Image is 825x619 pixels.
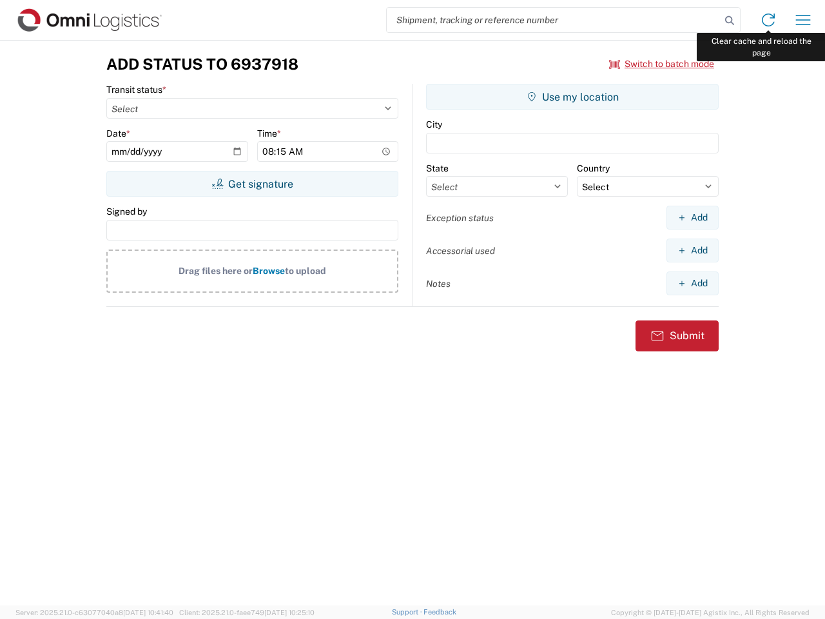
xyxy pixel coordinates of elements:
label: State [426,162,449,174]
button: Add [666,271,719,295]
label: City [426,119,442,130]
h3: Add Status to 6937918 [106,55,298,74]
span: Server: 2025.21.0-c63077040a8 [15,609,173,616]
button: Switch to batch mode [609,54,714,75]
span: Copyright © [DATE]-[DATE] Agistix Inc., All Rights Reserved [611,607,810,618]
button: Get signature [106,171,398,197]
span: to upload [285,266,326,276]
span: [DATE] 10:41:40 [123,609,173,616]
a: Feedback [423,608,456,616]
label: Accessorial used [426,245,495,257]
button: Use my location [426,84,719,110]
span: [DATE] 10:25:10 [264,609,315,616]
label: Signed by [106,206,147,217]
label: Exception status [426,212,494,224]
button: Add [666,206,719,230]
a: Support [392,608,424,616]
label: Date [106,128,130,139]
span: Client: 2025.21.0-faee749 [179,609,315,616]
label: Time [257,128,281,139]
button: Submit [636,320,719,351]
span: Browse [253,266,285,276]
label: Transit status [106,84,166,95]
button: Add [666,239,719,262]
span: Drag files here or [179,266,253,276]
input: Shipment, tracking or reference number [387,8,721,32]
label: Notes [426,278,451,290]
label: Country [577,162,610,174]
